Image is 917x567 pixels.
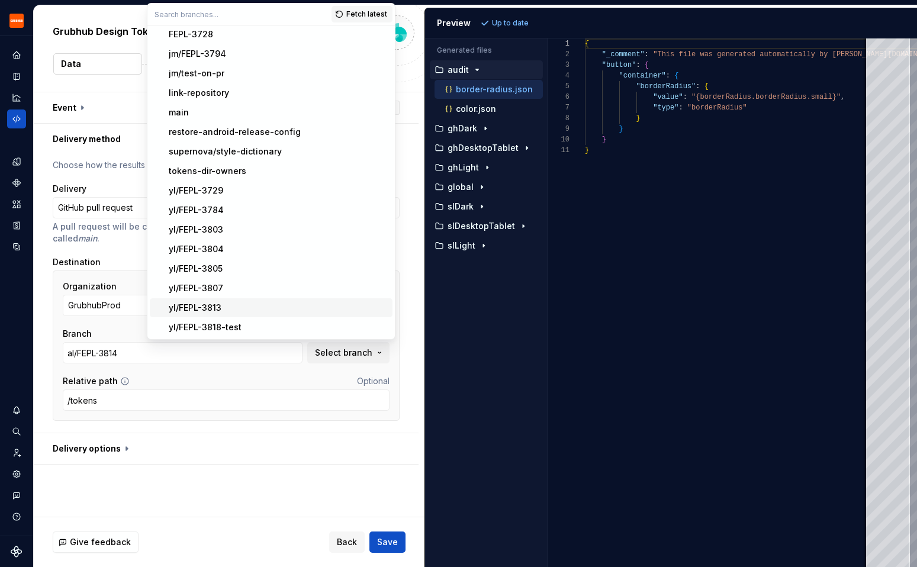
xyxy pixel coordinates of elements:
div: GrubhubProd [68,299,121,311]
span: } [602,136,606,144]
button: ghLight [430,161,543,174]
button: Fetch latest [332,6,392,22]
a: Analytics [7,88,26,107]
p: slDark [448,202,474,211]
span: } [636,114,640,123]
div: 11 [548,145,569,156]
div: Data sources [7,237,26,256]
div: 3 [548,60,569,70]
img: 4e8d6f31-f5cf-47b4-89aa-e4dec1dc0822.png [9,14,24,28]
p: audit [448,65,469,75]
button: Contact support [7,486,26,505]
span: : [678,104,683,112]
p: Generated files [437,46,536,55]
div: jm/FEPL-3794 [169,48,226,60]
div: yl/FEPL-3729 [169,185,223,196]
a: Supernova Logo [11,546,22,558]
a: Documentation [7,67,26,86]
button: slDark [430,200,543,213]
span: : [636,61,640,69]
input: Search branches... [147,4,332,25]
p: global [448,182,474,192]
div: yl/FEPL-3807 [169,282,223,294]
div: main [169,107,189,118]
p: slDesktopTablet [448,221,515,231]
div: 5 [548,81,569,92]
p: Grubhub Design Token Export Pipeline [53,24,232,38]
p: border-radius.json [456,85,533,94]
span: Give feedback [70,536,131,548]
button: border-radius.json [435,83,543,96]
span: } [585,146,589,154]
div: 9 [548,124,569,134]
button: slLight [430,239,543,252]
label: Destination [53,256,101,268]
p: color.json [456,104,496,114]
div: 1 [548,38,569,49]
label: Delivery [53,183,86,195]
p: ghDark [448,124,477,133]
div: 10 [548,134,569,145]
span: Select branch [315,347,372,359]
div: 7 [548,102,569,113]
span: { [704,82,708,91]
div: yl/FEPL-3784 [169,204,224,216]
p: ghLight [448,163,479,172]
div: 4 [548,70,569,81]
span: { [585,40,589,48]
a: Invite team [7,443,26,462]
div: jm/test-on-pr [169,67,224,79]
p: Choose how the results of the exporter should be delivered. [53,159,400,171]
span: Fetch latest [346,9,387,19]
div: Notifications [7,401,26,420]
p: Data [61,58,81,70]
div: 6 [548,92,569,102]
div: restore-android-release-config [169,126,301,138]
label: Organization [63,281,117,292]
a: Home [7,46,26,65]
button: GrubhubProd [63,295,223,316]
div: yl/FEPL-3805 [169,263,223,275]
a: Storybook stories [7,216,26,235]
button: Give feedback [53,531,139,553]
p: slLight [448,241,475,250]
span: { [645,61,649,69]
div: Preview [437,17,471,29]
span: "button" [602,61,636,69]
div: yl/FEPL-3803 [169,224,223,236]
div: Search branches... [147,25,395,339]
div: yl/FEPL-3804 [169,243,224,255]
button: slDesktopTablet [430,220,543,233]
div: FEPL-3728 [169,28,213,40]
span: "container" [619,72,665,80]
div: yl/FEPL-3818-test [169,321,242,333]
a: Assets [7,195,26,214]
p: A pull request will be created or appended when this pipeline runs on a branch called . [53,221,400,244]
span: : [683,93,687,101]
span: "borderRadius" [636,82,696,91]
span: Back [337,536,357,548]
span: : [666,72,670,80]
i: main [78,233,97,243]
span: Save [377,536,398,548]
label: Branch [63,328,92,340]
button: Data [53,53,142,75]
button: global [430,181,543,194]
a: Code automation [7,109,26,128]
span: , [841,93,845,101]
p: Up to date [492,18,529,28]
button: color.json [435,102,543,115]
button: ghDesktopTablet [430,141,543,154]
a: Components [7,173,26,192]
input: Enter a branch name or select a branch [63,342,303,363]
button: ghDark [430,122,543,135]
label: Relative path [63,375,118,387]
span: Optional [357,376,390,386]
